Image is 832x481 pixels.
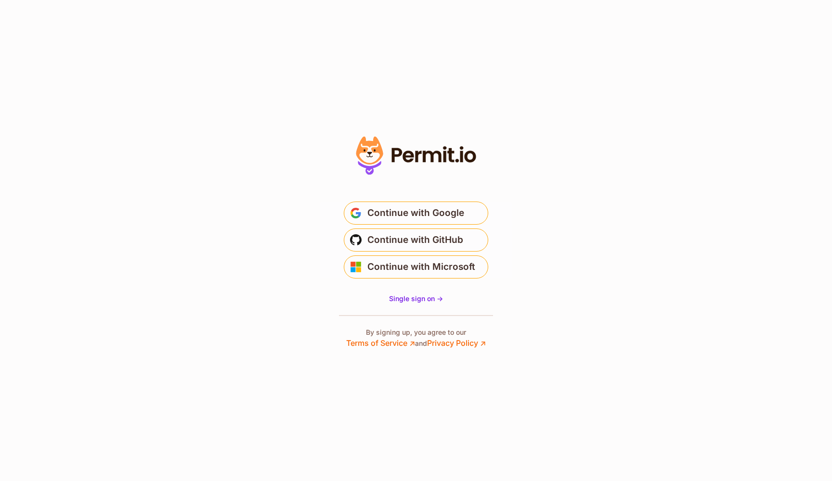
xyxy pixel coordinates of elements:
[367,205,464,221] span: Continue with Google
[346,338,415,348] a: Terms of Service ↗
[344,228,488,252] button: Continue with GitHub
[344,202,488,225] button: Continue with Google
[389,294,443,303] span: Single sign on ->
[367,259,475,275] span: Continue with Microsoft
[427,338,486,348] a: Privacy Policy ↗
[389,294,443,304] a: Single sign on ->
[344,255,488,278] button: Continue with Microsoft
[346,328,486,349] p: By signing up, you agree to our and
[367,232,463,248] span: Continue with GitHub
